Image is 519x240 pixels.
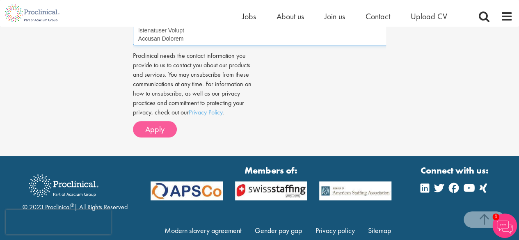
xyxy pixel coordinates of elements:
[229,181,313,201] img: APSCo
[71,202,74,208] sup: ®
[313,181,398,201] img: APSCo
[6,210,111,234] iframe: reCAPTCHA
[23,169,105,203] img: Proclinical Recruitment
[145,124,165,135] span: Apply
[23,168,128,212] div: © 2023 Proclinical | All Rights Reserved
[144,181,229,201] img: APSCo
[151,164,392,177] strong: Members of:
[189,108,222,117] a: Privacy Policy
[492,213,499,220] span: 1
[368,226,391,235] a: Sitemap
[492,213,517,238] img: Chatbot
[316,226,355,235] a: Privacy policy
[165,226,242,235] a: Modern slavery agreement
[133,121,177,137] button: Apply
[325,11,345,22] a: Join us
[242,11,256,22] a: Jobs
[421,164,490,177] strong: Connect with us:
[133,51,254,117] p: Proclinical needs the contact information you provide to us to contact you about our products and...
[411,11,447,22] a: Upload CV
[277,11,304,22] a: About us
[366,11,390,22] a: Contact
[255,226,302,235] a: Gender pay gap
